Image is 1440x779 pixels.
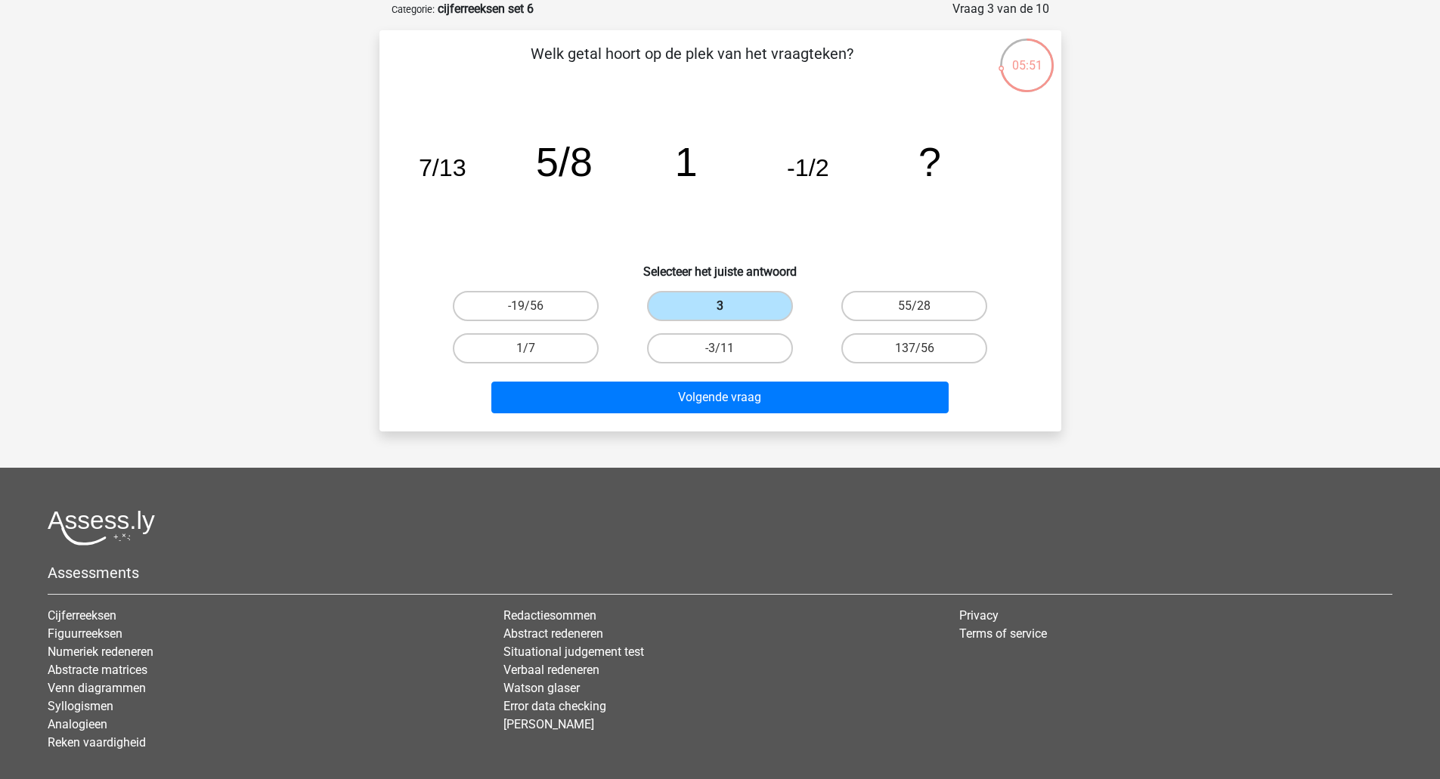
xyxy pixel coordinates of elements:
strong: cijferreeksen set 6 [438,2,534,16]
small: Categorie: [392,4,435,15]
h6: Selecteer het juiste antwoord [404,252,1037,279]
label: 3 [647,291,793,321]
label: 1/7 [453,333,599,363]
a: Reken vaardigheid [48,735,146,750]
a: Situational judgement test [503,645,644,659]
a: Verbaal redeneren [503,663,599,677]
tspan: 5/8 [536,139,593,184]
a: Numeriek redeneren [48,645,153,659]
tspan: ? [918,139,941,184]
tspan: 1 [674,139,697,184]
p: Welk getal hoort op de plek van het vraagteken? [404,42,980,88]
h5: Assessments [48,564,1392,582]
button: Volgende vraag [491,382,949,413]
a: Syllogismen [48,699,113,713]
div: 05:51 [999,37,1055,75]
a: Abstract redeneren [503,626,603,641]
img: Assessly logo [48,510,155,546]
a: Analogieen [48,717,107,731]
label: -3/11 [647,333,793,363]
a: Privacy [959,608,999,623]
a: Redactiesommen [503,608,596,623]
tspan: -1/2 [787,154,829,181]
a: Terms of service [959,626,1047,641]
a: Figuurreeksen [48,626,122,641]
a: [PERSON_NAME] [503,717,594,731]
a: Cijferreeksen [48,608,116,623]
tspan: 7/13 [418,154,466,181]
label: 137/56 [841,333,987,363]
label: -19/56 [453,291,599,321]
a: Venn diagrammen [48,681,146,695]
a: Abstracte matrices [48,663,147,677]
a: Error data checking [503,699,606,713]
label: 55/28 [841,291,987,321]
a: Watson glaser [503,681,580,695]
